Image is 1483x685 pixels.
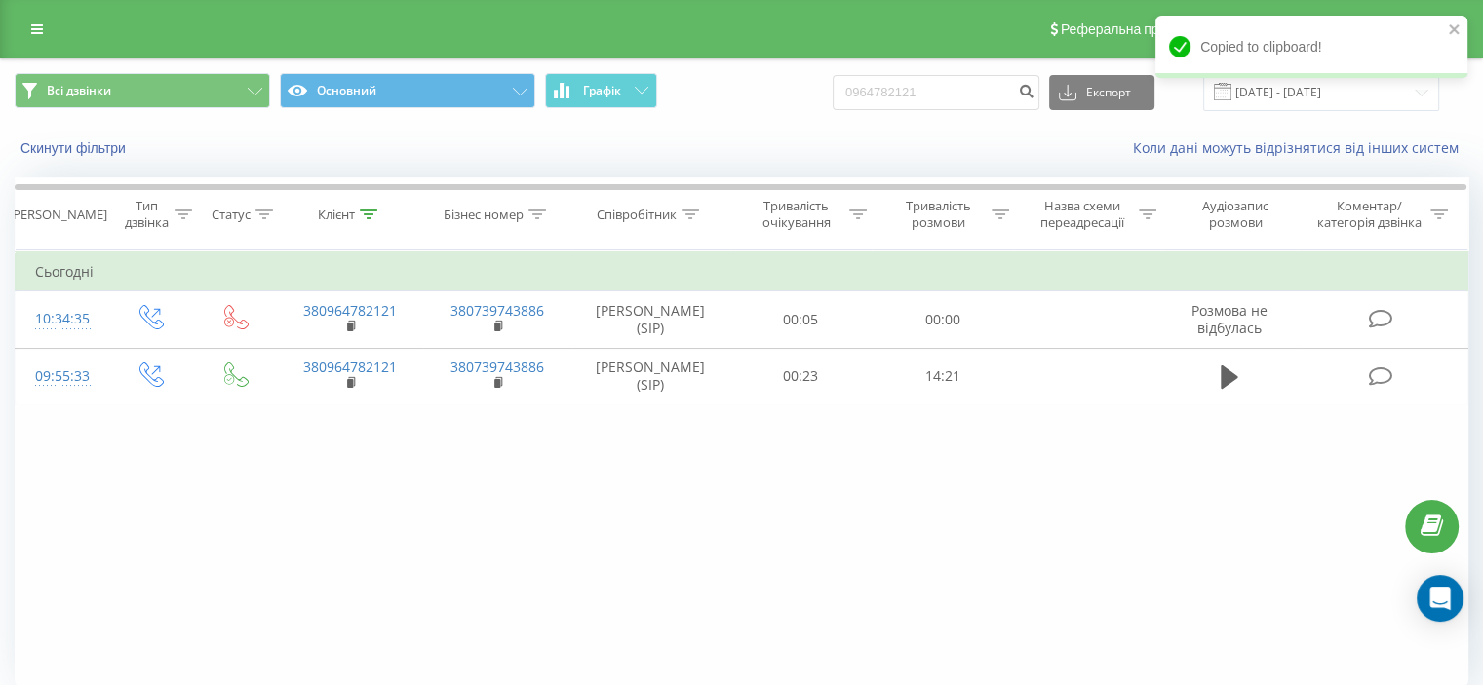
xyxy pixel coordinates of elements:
a: 380739743886 [450,358,544,376]
a: 380964782121 [303,358,397,376]
button: Графік [545,73,657,108]
td: [PERSON_NAME] (SIP) [571,291,730,348]
div: Бізнес номер [444,207,524,223]
input: Пошук за номером [833,75,1039,110]
a: 380739743886 [450,301,544,320]
div: Тривалість очікування [748,198,845,231]
td: 00:00 [872,291,1013,348]
div: Open Intercom Messenger [1417,575,1463,622]
span: Реферальна програма [1061,21,1204,37]
button: Скинути фільтри [15,139,136,157]
div: Назва схеми переадресації [1032,198,1134,231]
td: 14:21 [872,348,1013,404]
a: 380964782121 [303,301,397,320]
div: Аудіозапис розмови [1179,198,1293,231]
td: Сьогодні [16,252,1468,291]
a: Коли дані можуть відрізнятися вiд інших систем [1133,138,1468,157]
div: Співробітник [597,207,677,223]
span: Всі дзвінки [47,83,111,98]
button: close [1448,21,1462,40]
td: 00:05 [730,291,872,348]
div: Коментар/категорія дзвінка [1311,198,1425,231]
td: 00:23 [730,348,872,404]
button: Основний [280,73,535,108]
div: 10:34:35 [35,300,87,338]
td: [PERSON_NAME] (SIP) [571,348,730,404]
div: [PERSON_NAME] [9,207,107,223]
div: Клієнт [318,207,355,223]
div: 09:55:33 [35,358,87,396]
button: Експорт [1049,75,1154,110]
span: Графік [583,84,621,97]
div: Статус [212,207,251,223]
div: Тривалість розмови [889,198,987,231]
div: Тип дзвінка [123,198,169,231]
span: Розмова не відбулась [1191,301,1268,337]
button: Всі дзвінки [15,73,270,108]
div: Copied to clipboard! [1155,16,1467,78]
